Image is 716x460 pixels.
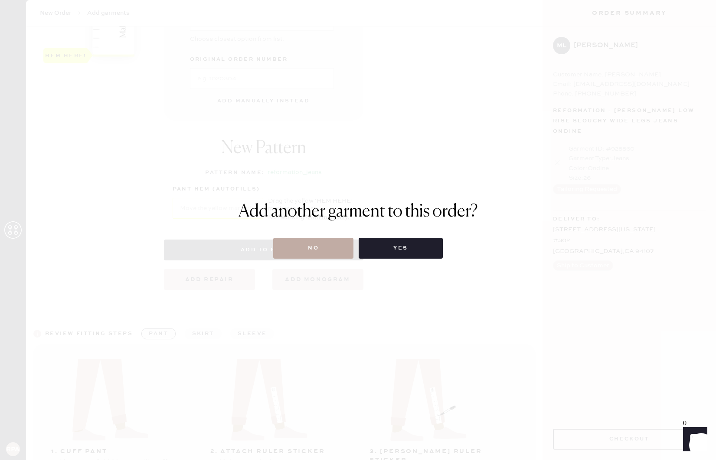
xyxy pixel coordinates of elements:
[675,421,712,458] iframe: Front Chat
[273,238,353,259] button: No
[239,201,478,222] h1: Add another garment to this order?
[359,238,442,259] button: Yes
